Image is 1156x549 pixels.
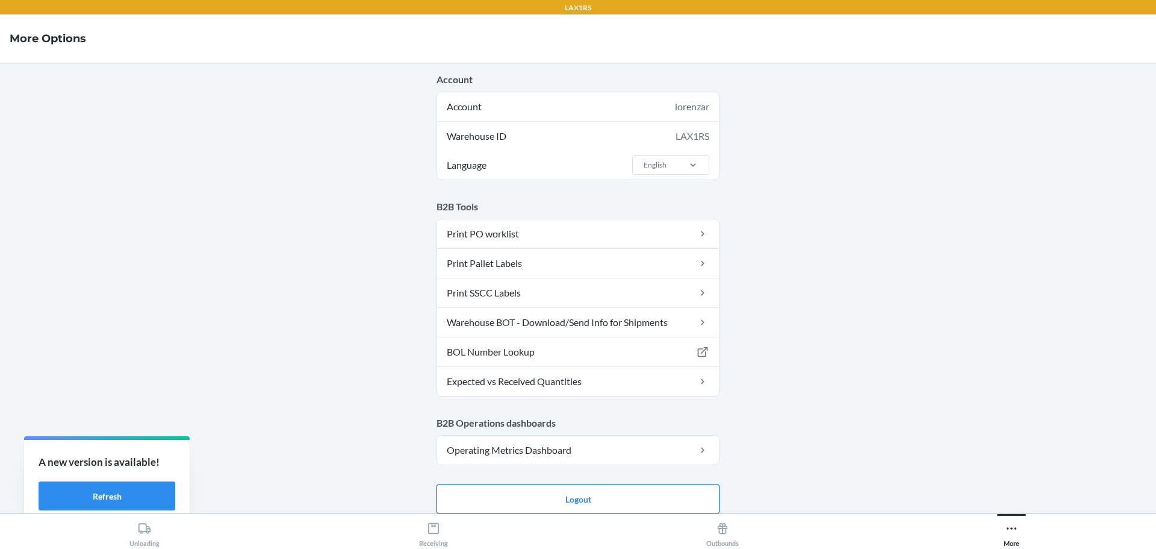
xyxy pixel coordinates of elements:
[437,308,719,337] a: Warehouse BOT - Download/Send Info for Shipments
[445,151,488,180] span: Language
[437,219,719,248] a: Print PO worklist
[289,514,578,547] button: Receiving
[437,337,719,366] a: BOL Number Lookup
[1004,517,1019,547] div: More
[437,122,719,151] div: Warehouse ID
[644,160,667,171] div: English
[437,249,719,278] a: Print Pallet Labels
[437,416,719,430] p: B2B Operations dashboards
[642,160,644,171] input: LanguageEnglish
[578,514,867,547] button: Outbounds
[437,72,719,87] p: Account
[437,199,719,214] p: B2B Tools
[867,514,1156,547] button: More
[437,92,719,121] div: Account
[419,517,448,547] div: Receiving
[437,278,719,307] a: Print SSCC Labels
[565,2,591,13] p: LAX1RS
[129,517,160,547] div: Unloading
[706,517,739,547] div: Outbounds
[437,367,719,396] a: Expected vs Received Quantities
[437,436,719,465] a: Operating Metrics Dashboard
[437,485,719,513] button: Logout
[10,31,86,46] h4: More Options
[39,454,175,470] p: A new version is available!
[39,482,175,510] button: Refresh
[676,129,709,143] div: LAX1RS
[675,99,709,114] div: lorenzar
